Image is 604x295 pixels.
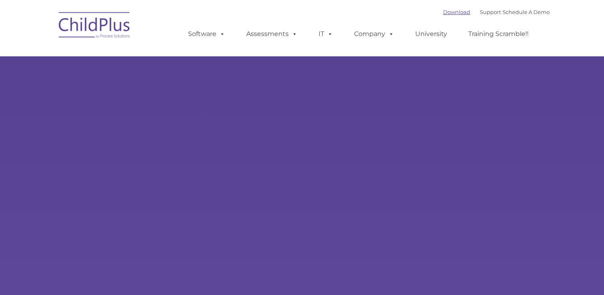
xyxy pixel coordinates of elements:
a: University [407,26,455,42]
img: ChildPlus by Procare Solutions [55,6,135,46]
a: Training Scramble!! [460,26,537,42]
a: Schedule A Demo [503,9,550,15]
a: Download [443,9,470,15]
font: | [443,9,550,15]
a: Support [480,9,501,15]
a: IT [311,26,341,42]
a: Company [346,26,402,42]
a: Assessments [238,26,305,42]
a: Software [180,26,233,42]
